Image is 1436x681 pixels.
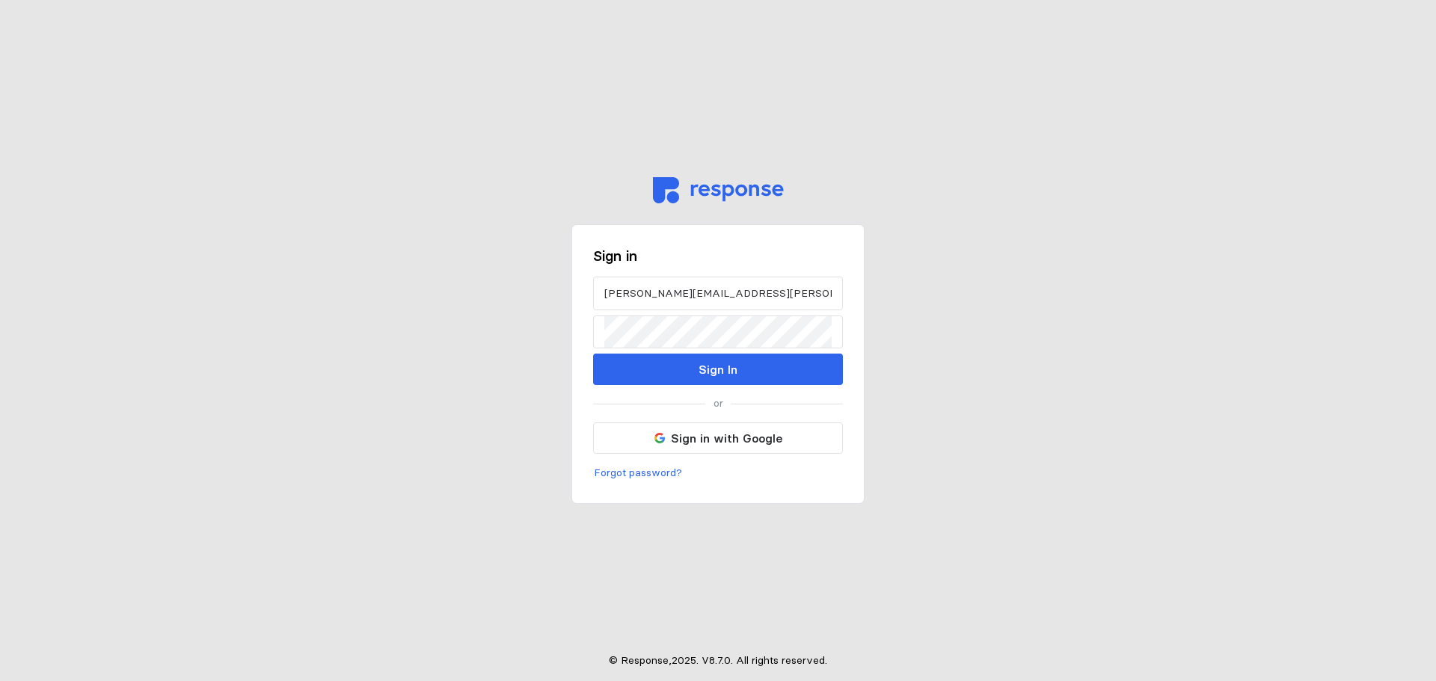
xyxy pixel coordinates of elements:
input: Email [604,277,832,309]
p: Sign In [699,360,737,379]
button: Forgot password? [593,464,683,482]
img: svg%3e [653,177,784,203]
img: svg%3e [654,433,665,443]
p: Sign in with Google [671,429,782,448]
p: or [714,395,723,412]
button: Sign in with Google [593,422,843,454]
p: © Response, 2025 . V 8.7.0 . All rights reserved. [609,653,827,669]
button: Sign In [593,354,843,385]
h3: Sign in [593,246,843,266]
p: Forgot password? [594,465,682,481]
